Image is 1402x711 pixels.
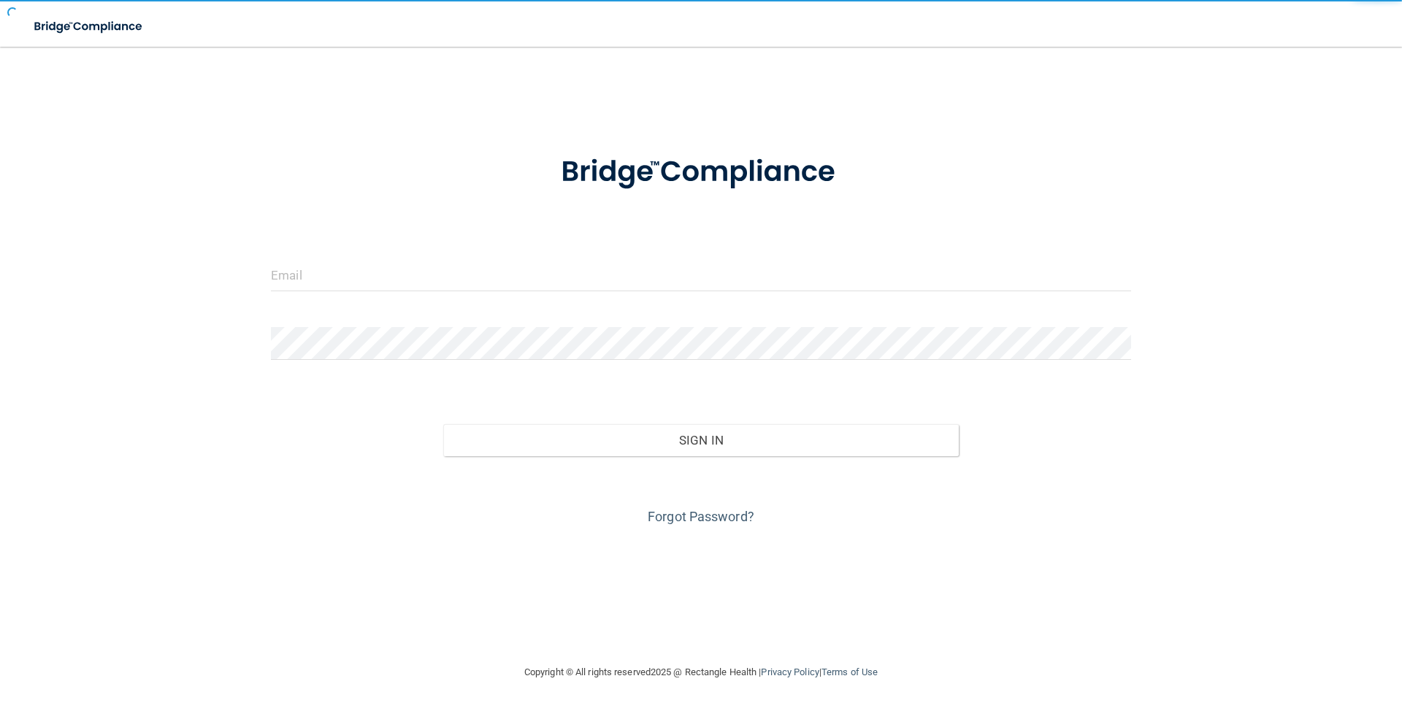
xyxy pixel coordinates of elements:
a: Privacy Policy [761,666,819,677]
input: Email [271,258,1131,291]
button: Sign In [443,424,959,456]
img: bridge_compliance_login_screen.278c3ca4.svg [22,12,156,42]
div: Copyright © All rights reserved 2025 @ Rectangle Health | | [434,649,968,696]
a: Forgot Password? [648,509,754,524]
img: bridge_compliance_login_screen.278c3ca4.svg [531,134,871,210]
a: Terms of Use [821,666,878,677]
